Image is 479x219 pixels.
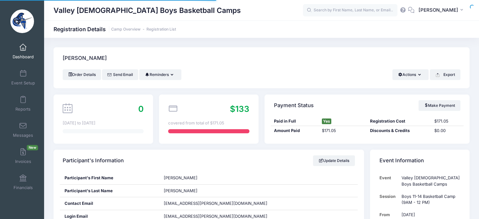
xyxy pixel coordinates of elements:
a: Registration List [146,27,176,32]
a: Make Payment [419,100,460,111]
img: Valley Christian Boys Basketball Camps [10,9,34,33]
td: Valley [DEMOGRAPHIC_DATA] Boys Basketball Camps [398,172,460,190]
button: Actions [392,69,429,80]
td: Event [379,172,399,190]
h4: [PERSON_NAME] [63,49,107,67]
a: Dashboard [8,40,38,62]
h1: Registration Details [54,26,176,32]
span: New [27,145,38,150]
a: Camp Overview [111,27,140,32]
div: Registration Cost [367,118,431,124]
a: Order Details [63,69,101,80]
a: Reports [8,93,38,115]
div: Participant's Last Name [60,185,159,197]
span: Invoices [15,159,31,164]
span: [PERSON_NAME] [419,7,458,14]
span: Financials [14,185,33,190]
div: $0.00 [431,128,464,134]
h4: Payment Status [274,96,314,114]
div: Amount Paid [271,128,319,134]
a: InvoicesNew [8,145,38,167]
button: Export [430,69,460,80]
span: [PERSON_NAME] [164,175,197,180]
span: [EMAIL_ADDRESS][PERSON_NAME][DOMAIN_NAME] [164,201,267,206]
span: Dashboard [13,54,34,60]
h1: Valley [DEMOGRAPHIC_DATA] Boys Basketball Camps [54,3,241,18]
h4: Participant's Information [63,152,124,170]
button: [PERSON_NAME] [414,3,470,18]
span: 0 [138,104,144,114]
div: Discounts & Credits [367,128,431,134]
td: Boys 11-14 Basketball Camp (9AM - 12 PM) [398,190,460,209]
span: Yes [322,118,331,124]
div: covered from total of $171.05 [168,120,249,126]
span: Messages [13,133,33,138]
a: Event Setup [8,66,38,89]
a: Financials [8,171,38,193]
div: $171.05 [319,128,367,134]
div: [DATE] to [DATE] [63,120,144,126]
h4: Event Information [379,152,424,170]
span: Reports [15,107,31,112]
div: Paid in Full [271,118,319,124]
div: Participant's First Name [60,172,159,184]
span: $133 [230,104,249,114]
span: Event Setup [11,80,35,86]
div: $171.05 [431,118,464,124]
a: Send Email [102,69,138,80]
button: Reminders [139,69,181,80]
span: [PERSON_NAME] [164,188,197,193]
input: Search by First Name, Last Name, or Email... [303,4,397,17]
div: Contact Email [60,197,159,210]
a: Messages [8,119,38,141]
a: Update Details [313,155,355,166]
td: Session [379,190,399,209]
